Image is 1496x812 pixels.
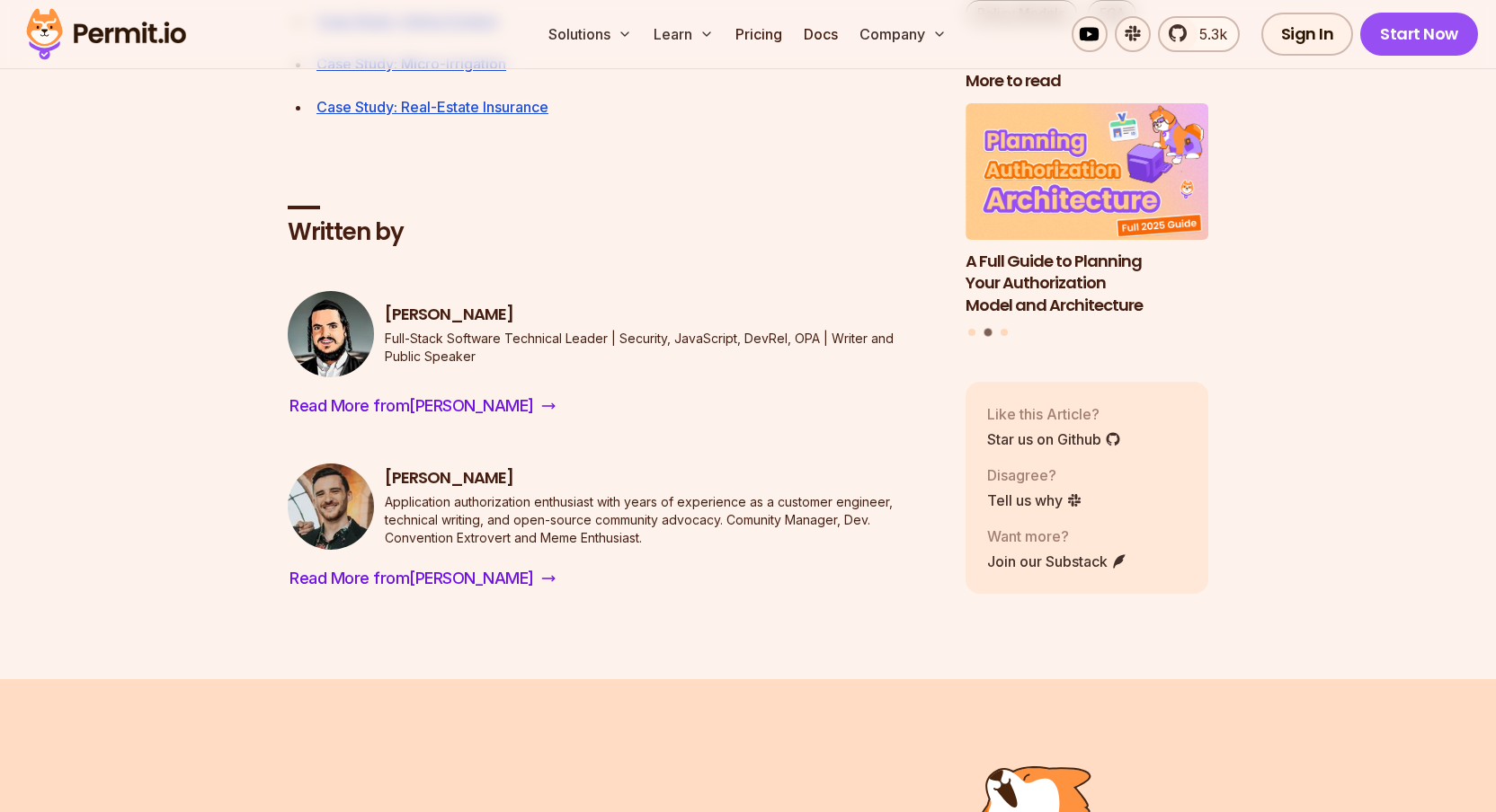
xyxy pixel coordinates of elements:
[541,16,639,52] button: Solutions
[18,4,194,65] img: Permit logo
[987,489,1082,510] a: Tell us why
[1261,13,1354,56] a: Sign In
[288,392,557,420] a: Read More from[PERSON_NAME]
[288,463,374,550] img: Daniel Bass
[385,304,937,326] h3: [PERSON_NAME]
[797,16,845,52] a: Docs
[288,216,937,249] h2: Written by
[1158,16,1240,52] a: 5.3k
[966,102,1208,316] li: 2 of 3
[966,102,1208,316] a: A Full Guide to Planning Your Authorization Model and ArchitectureA Full Guide to Planning Your A...
[966,102,1208,338] div: Posts
[288,291,374,377] img: Gabriel L. Manor
[1360,13,1478,56] a: Start Now
[646,16,721,52] button: Learn
[987,428,1121,449] a: Star us on Github
[987,463,1082,485] p: Disagree?
[289,393,534,419] span: Read More from [PERSON_NAME]
[968,328,975,335] button: Go to slide 1
[987,525,1127,546] p: Want more?
[385,493,937,547] p: Application authorization enthusiast with years of experience as a customer engineer, technical w...
[984,328,993,336] button: Go to slide 2
[728,16,789,52] a: Pricing
[1001,328,1008,335] button: Go to slide 3
[852,16,954,52] button: Company
[385,467,937,490] h3: [PERSON_NAME]
[987,402,1121,424] p: Like this Article?
[289,566,534,591] span: Read More from [PERSON_NAME]
[316,98,548,116] a: Case Study: Real-Estate Insurance
[966,70,1208,93] h2: More to read
[1189,23,1227,45] span: 5.3k
[385,330,937,366] p: Full-Stack Software Technical Leader | Security, JavaScript, DevRel, OPA | Writer and Public Speaker
[316,55,506,73] a: Case Study: Micro-Irrigation
[966,102,1208,239] img: A Full Guide to Planning Your Authorization Model and Architecture
[966,250,1208,316] h3: A Full Guide to Planning Your Authorization Model and Architecture
[288,564,557,593] a: Read More from[PERSON_NAME]
[987,550,1127,571] a: Join our Substack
